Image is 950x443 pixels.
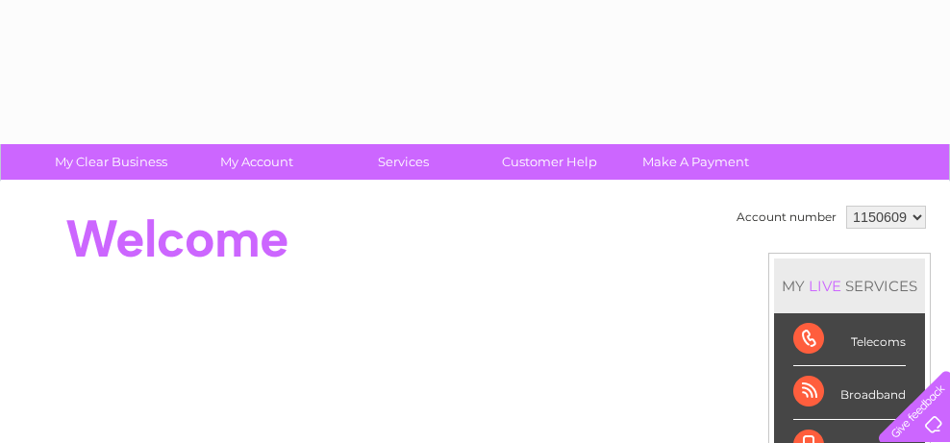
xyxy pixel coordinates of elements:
[774,258,925,313] div: MY SERVICES
[732,201,841,234] td: Account number
[616,144,775,180] a: Make A Payment
[324,144,483,180] a: Services
[793,366,906,419] div: Broadband
[178,144,337,180] a: My Account
[470,144,629,180] a: Customer Help
[805,277,845,295] div: LIVE
[32,144,190,180] a: My Clear Business
[793,313,906,366] div: Telecoms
